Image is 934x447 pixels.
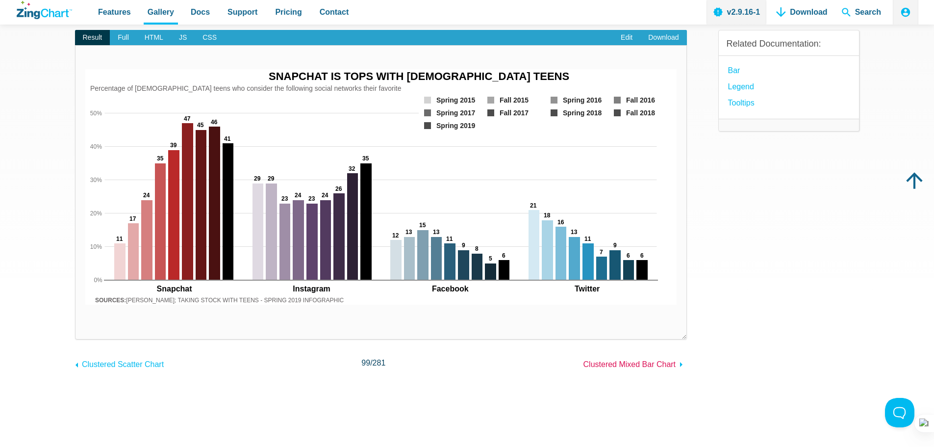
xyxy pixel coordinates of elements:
span: CSS [195,30,225,46]
span: Contact [320,5,349,19]
a: Clustered Mixed Bar Chart [583,355,687,371]
a: ZingChart Logo. Click to return to the homepage [17,1,72,19]
span: / [361,356,385,369]
span: 281 [373,359,386,367]
span: Pricing [275,5,302,19]
iframe: Toggle Customer Support [885,398,914,427]
span: Clustered Scatter Chart [82,360,164,368]
a: Edit [613,30,640,46]
span: Features [98,5,131,19]
span: Support [227,5,257,19]
a: Clustered Scatter Chart [75,355,164,371]
span: Gallery [148,5,174,19]
span: JS [171,30,195,46]
h3: Related Documentation: [727,38,851,50]
span: 99 [361,359,370,367]
span: Docs [191,5,210,19]
div: ​ [75,45,687,339]
span: Clustered Mixed Bar Chart [583,360,676,368]
a: Download [640,30,686,46]
a: Legend [728,80,754,93]
span: Result [75,30,110,46]
a: Tooltips [728,96,755,109]
a: Bar [728,64,740,77]
span: Full [110,30,137,46]
span: HTML [137,30,171,46]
